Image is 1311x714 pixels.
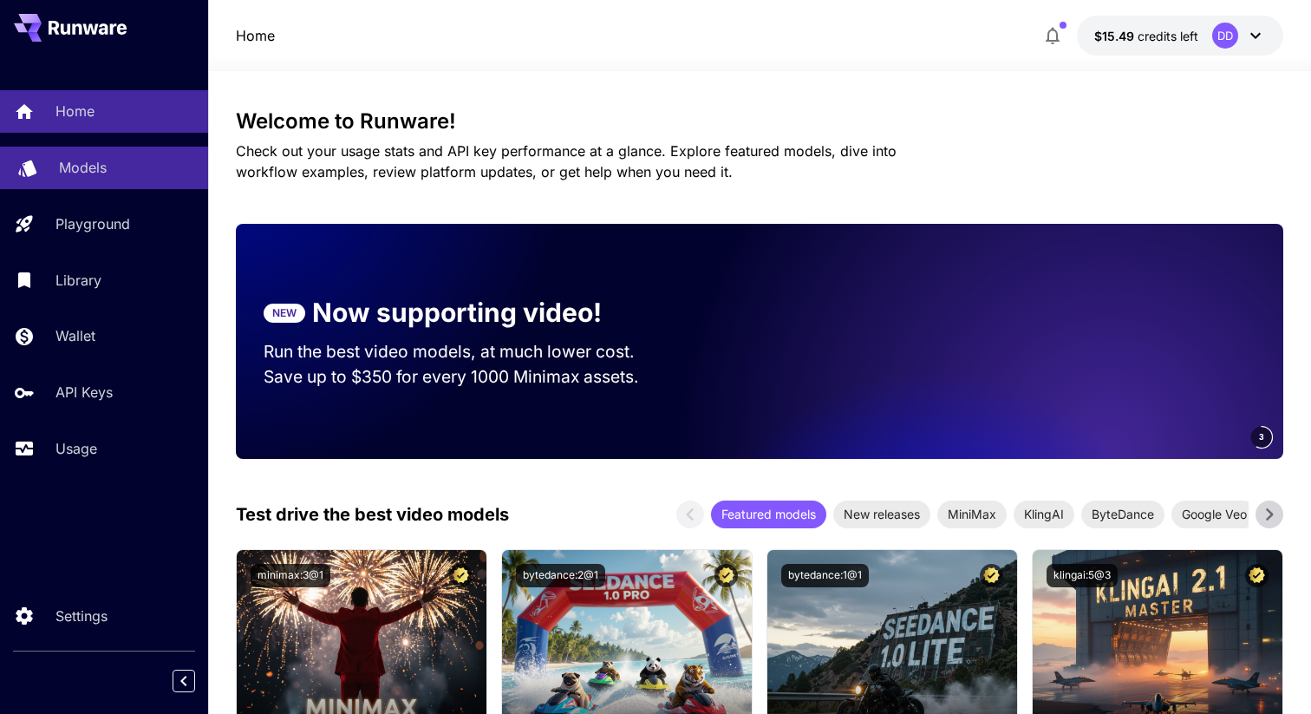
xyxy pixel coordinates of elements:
p: Wallet [55,325,95,346]
button: Certified Model – Vetted for best performance and includes a commercial license. [980,564,1003,587]
div: Google Veo [1171,501,1257,528]
div: New releases [833,501,930,528]
p: Home [55,101,95,121]
button: $15.485DD [1077,16,1283,56]
nav: breadcrumb [236,25,275,46]
button: Certified Model – Vetted for best performance and includes a commercial license. [1245,564,1269,587]
div: Collapse sidebar [186,665,208,697]
p: Run the best video models, at much lower cost. [264,339,668,364]
span: ByteDance [1081,505,1164,523]
p: Library [55,270,101,291]
span: $15.49 [1094,29,1138,43]
div: $15.485 [1094,27,1198,45]
p: Playground [55,213,130,234]
button: Certified Model – Vetted for best performance and includes a commercial license. [449,564,473,587]
p: NEW [272,305,297,321]
span: Check out your usage stats and API key performance at a glance. Explore featured models, dive int... [236,142,897,180]
button: bytedance:2@1 [516,564,605,587]
div: Featured models [711,501,826,528]
p: Usage [55,438,97,459]
p: Models [59,157,107,178]
a: Home [236,25,275,46]
div: DD [1212,23,1238,49]
p: Save up to $350 for every 1000 Minimax assets. [264,364,668,390]
div: MiniMax [937,501,1007,528]
span: Google Veo [1171,505,1257,523]
span: MiniMax [937,505,1007,523]
button: Certified Model – Vetted for best performance and includes a commercial license. [714,564,738,587]
span: New releases [833,505,930,523]
button: Collapse sidebar [173,670,195,692]
p: Now supporting video! [312,293,602,332]
p: Test drive the best video models [236,501,509,527]
span: KlingAI [1014,505,1074,523]
button: minimax:3@1 [251,564,330,587]
div: ByteDance [1081,501,1164,528]
h3: Welcome to Runware! [236,109,1283,134]
span: Featured models [711,505,826,523]
div: KlingAI [1014,501,1074,528]
p: Settings [55,606,108,626]
button: bytedance:1@1 [781,564,869,587]
span: credits left [1138,29,1198,43]
span: 3 [1259,430,1264,443]
p: API Keys [55,382,113,403]
button: klingai:5@3 [1047,564,1118,587]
